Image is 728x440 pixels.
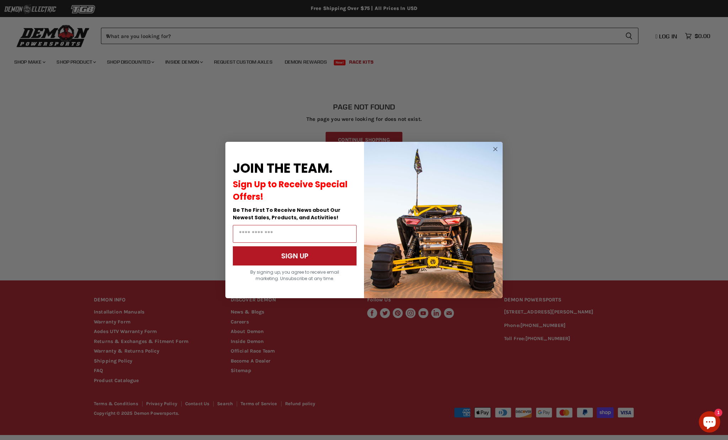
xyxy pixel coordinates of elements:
[233,178,348,203] span: Sign Up to Receive Special Offers!
[491,145,500,154] button: Close dialog
[233,206,341,221] span: Be The First To Receive News about Our Newest Sales, Products, and Activities!
[233,159,332,177] span: JOIN THE TEAM.
[233,246,357,265] button: SIGN UP
[250,269,339,281] span: By signing up, you agree to receive email marketing. Unsubscribe at any time.
[697,411,722,434] inbox-online-store-chat: Shopify online store chat
[233,225,357,243] input: Email Address
[364,142,503,298] img: a9095488-b6e7-41ba-879d-588abfab540b.jpeg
